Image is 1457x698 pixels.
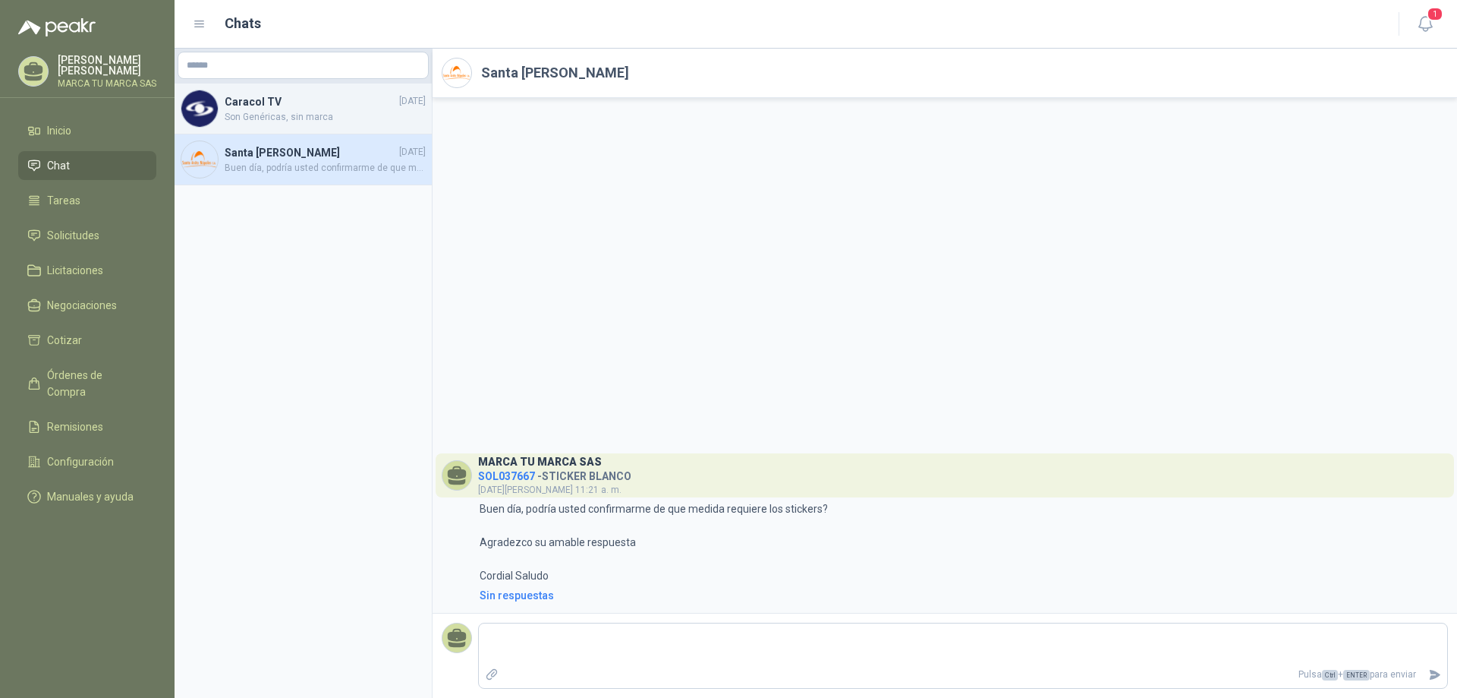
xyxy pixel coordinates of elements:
[18,291,156,320] a: Negociaciones
[18,412,156,441] a: Remisiones
[399,94,426,109] span: [DATE]
[18,447,156,476] a: Configuración
[481,62,629,84] h2: Santa [PERSON_NAME]
[1343,670,1370,681] span: ENTER
[225,13,261,34] h1: Chats
[225,161,426,175] span: Buen día, podría usted confirmarme de que medida requiere los stickers? Agradezco su amable respu...
[478,466,631,481] h4: - STICKER BLANCO
[18,18,96,36] img: Logo peakr
[175,84,432,134] a: Company LogoCaracol TV[DATE]Son Genéricas, sin marca
[478,458,602,466] h3: MARCA TU MARCA SAS
[399,145,426,159] span: [DATE]
[18,151,156,180] a: Chat
[181,141,218,178] img: Company Logo
[225,144,396,161] h4: Santa [PERSON_NAME]
[175,134,432,185] a: Company LogoSanta [PERSON_NAME][DATE]Buen día, podría usted confirmarme de que medida requiere lo...
[225,93,396,110] h4: Caracol TV
[478,470,535,482] span: SOL037667
[18,361,156,406] a: Órdenes de Compra
[478,485,622,495] span: [DATE][PERSON_NAME] 11:21 a. m.
[479,662,505,688] label: Adjuntar archivos
[181,90,218,127] img: Company Logo
[225,110,426,125] span: Son Genéricas, sin marca
[18,116,156,145] a: Inicio
[47,453,114,470] span: Configuración
[18,186,156,215] a: Tareas
[47,297,117,314] span: Negociaciones
[47,122,71,139] span: Inicio
[58,79,156,88] p: MARCA TU MARCA SAS
[1411,11,1439,38] button: 1
[18,221,156,250] a: Solicitudes
[47,227,99,244] span: Solicitudes
[47,262,103,279] span: Licitaciones
[47,488,134,505] span: Manuales y ayuda
[47,332,82,349] span: Cotizar
[47,157,70,174] span: Chat
[505,662,1423,688] p: Pulsa + para enviar
[47,192,80,209] span: Tareas
[1322,670,1338,681] span: Ctrl
[442,58,471,87] img: Company Logo
[47,367,142,400] span: Órdenes de Compra
[1422,662,1447,688] button: Enviar
[18,256,156,285] a: Licitaciones
[480,587,554,604] div: Sin respuestas
[47,418,103,435] span: Remisiones
[477,587,1448,604] a: Sin respuestas
[58,55,156,76] p: [PERSON_NAME] [PERSON_NAME]
[18,326,156,355] a: Cotizar
[18,482,156,511] a: Manuales y ayuda
[1427,7,1443,21] span: 1
[480,501,828,584] p: Buen día, podría usted confirmarme de que medida requiere los stickers? Agradezco su amable respu...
